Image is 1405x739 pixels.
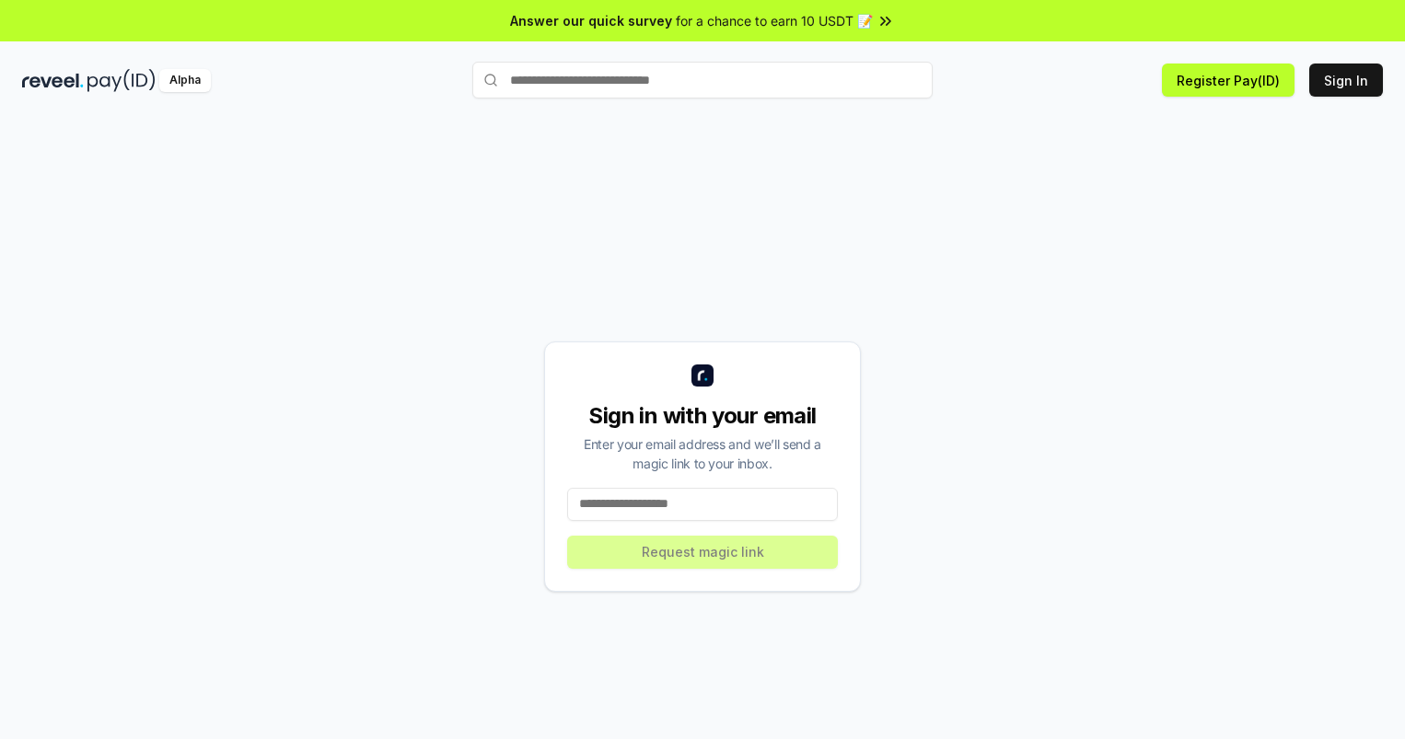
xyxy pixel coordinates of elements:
div: Enter your email address and we’ll send a magic link to your inbox. [567,434,838,473]
div: Sign in with your email [567,401,838,431]
img: pay_id [87,69,156,92]
span: Answer our quick survey [510,11,672,30]
span: for a chance to earn 10 USDT 📝 [676,11,873,30]
img: reveel_dark [22,69,84,92]
button: Register Pay(ID) [1162,64,1295,97]
img: logo_small [691,364,714,387]
div: Alpha [159,69,211,92]
button: Sign In [1309,64,1383,97]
